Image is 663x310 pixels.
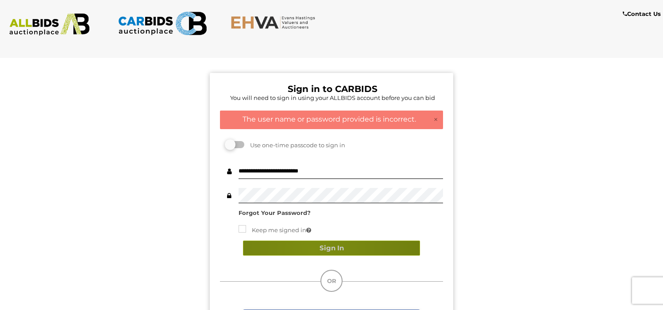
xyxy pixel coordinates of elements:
img: CARBIDS.com.au [118,9,207,38]
b: Contact Us [623,10,661,17]
img: ALLBIDS.com.au [5,13,94,36]
h4: The user name or password provided is incorrect. [225,115,438,123]
img: EHVA.com.au [231,15,320,29]
label: Keep me signed in [239,225,311,235]
h5: You will need to sign in using your ALLBIDS account before you can bid [222,95,443,101]
a: Contact Us [623,9,663,19]
a: × [433,115,438,124]
b: Sign in to CARBIDS [288,84,378,94]
a: Forgot Your Password? [239,209,311,216]
div: OR [320,270,343,292]
span: Use one-time passcode to sign in [246,142,345,149]
button: Sign In [243,241,420,256]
